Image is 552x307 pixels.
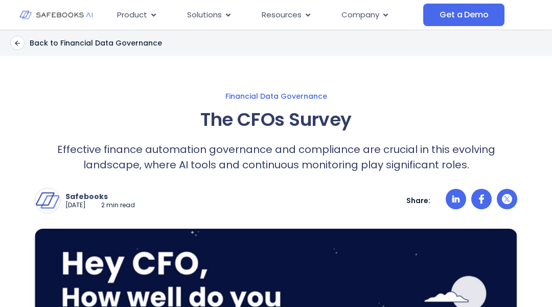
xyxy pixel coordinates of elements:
[10,36,162,50] a: Back to Financial Data Governance
[423,4,504,26] a: Get a Demo
[65,192,135,201] p: Safebooks
[262,9,302,21] span: Resources
[35,106,517,134] h1: The CFOs Survey
[35,188,60,213] img: Safebooks
[30,38,162,48] p: Back to Financial Data Governance
[406,196,430,205] p: Share:
[187,9,222,21] span: Solutions
[341,9,379,21] span: Company
[440,10,488,20] span: Get a Demo
[101,201,135,210] p: 2 min read
[10,92,542,101] a: Financial Data Governance
[109,5,423,25] div: Menu Toggle
[35,142,517,172] p: Effective finance automation governance and compliance are crucial in this evolving landscape, wh...
[109,5,423,25] nav: Menu
[117,9,147,21] span: Product
[65,201,86,210] p: [DATE]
